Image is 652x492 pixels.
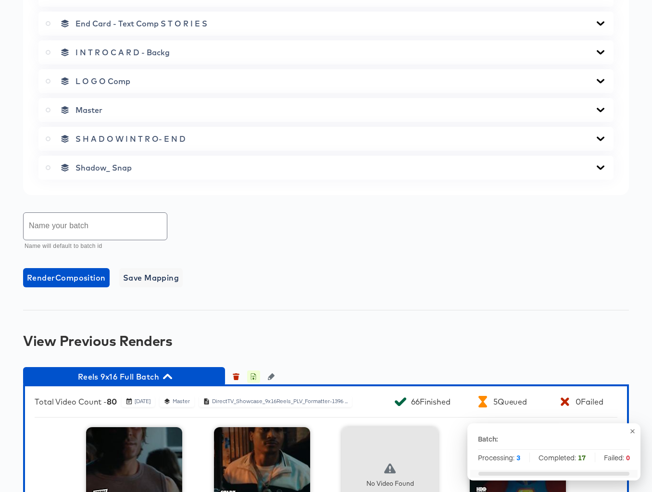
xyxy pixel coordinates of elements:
div: View Previous Renders [23,333,629,348]
button: RenderComposition [23,268,110,287]
div: No Video Found [366,479,414,488]
b: 80 [107,397,117,406]
span: Save Mapping [123,271,179,284]
div: 66 Finished [411,397,451,406]
strong: 0 [626,453,630,462]
span: End Card - Text Comp S T O R I E S [75,19,207,28]
p: Name will default to batch id [25,242,161,251]
div: 0 Failed [576,397,603,406]
span: S H A D O W I N T R O- E N D [75,134,186,144]
p: Batch: [478,434,498,443]
span: I N T R O C A R D - Backg [75,48,170,57]
div: [DATE] [134,398,151,405]
span: Completed: [539,453,586,462]
span: Processing: [478,453,520,462]
span: Render Composition [27,271,106,284]
button: Save Mapping [119,268,183,287]
button: Reels 9x16 Full Batch [23,367,225,386]
div: DirectTV_Showcase_9x16Reels_PLV_Formatter-1396 ... [212,398,348,405]
span: L O G O Comp [75,76,130,86]
div: Total Video Count - [35,397,117,406]
span: Master [75,105,102,115]
div: Master [172,398,190,405]
span: Shadow_ Snap [75,163,132,172]
strong: 17 [578,453,586,462]
div: 5 Queued [493,397,527,406]
span: Failed: [604,453,630,462]
strong: 3 [516,453,520,462]
span: Reels 9x16 Full Batch [28,370,220,383]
